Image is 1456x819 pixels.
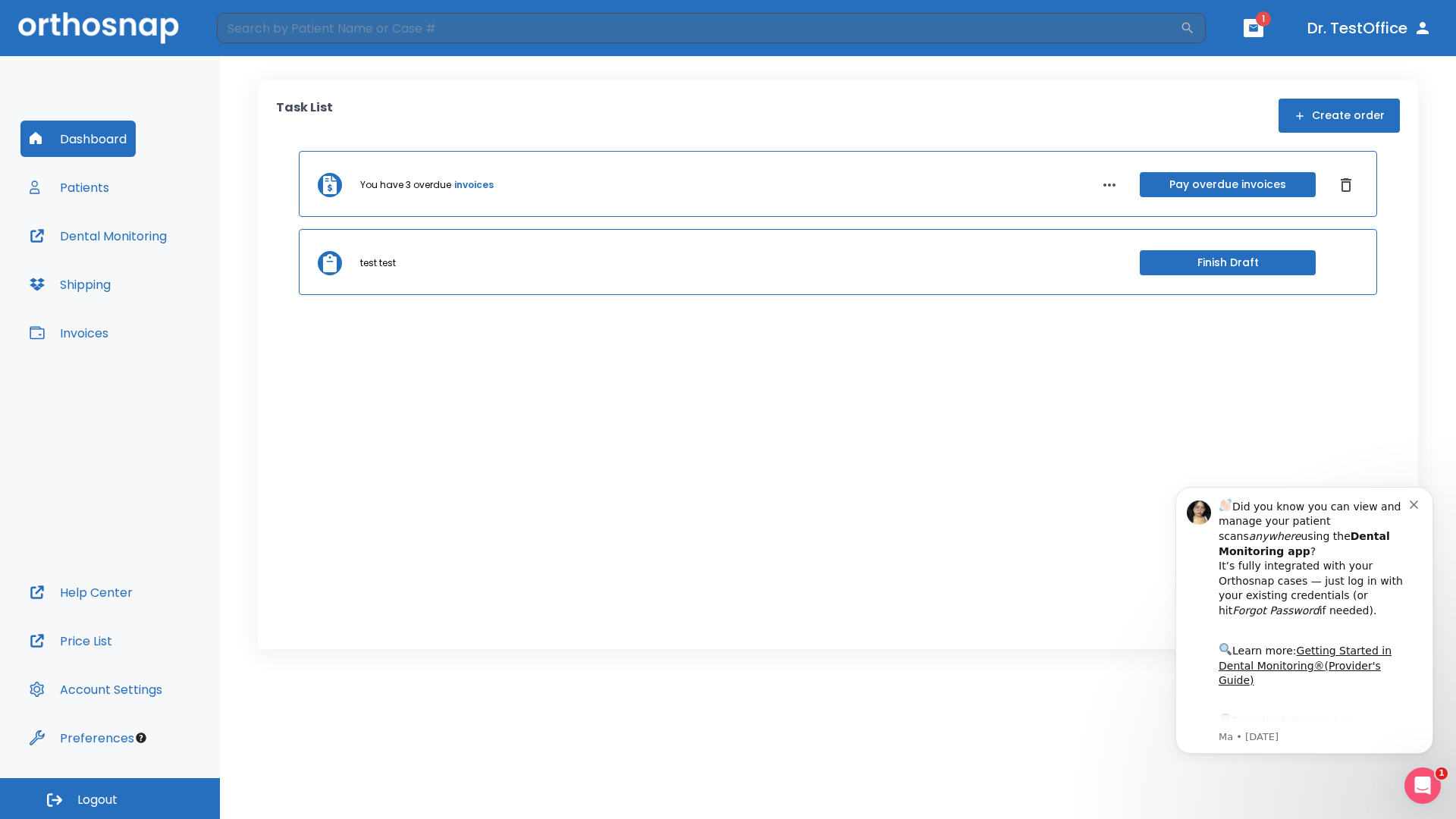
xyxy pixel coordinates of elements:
[1404,767,1441,804] iframe: Intercom live chat
[1140,250,1316,275] button: Finish Draft
[66,257,257,271] p: Message from Ma, sent 5w ago
[1436,767,1448,780] span: 1
[1279,99,1400,133] button: Create order
[66,238,257,315] div: Download the app: | ​ Let us know if you need help getting started!
[360,178,451,192] p: You have 3 overdue
[257,24,269,36] button: Dismiss notification
[18,12,179,43] img: Orthosnap
[360,256,396,270] p: test test
[66,242,201,269] a: App Store
[20,623,121,659] button: Price List
[20,574,142,610] button: Help Center
[20,266,120,303] button: Shipping
[454,178,494,192] a: invoices
[217,13,1180,43] input: Search by Patient Name or Case #
[1301,14,1438,42] button: Dr. TestOffice
[1256,11,1271,27] span: 1
[276,99,333,133] p: Task List
[1153,473,1456,763] iframe: Intercom notifications message
[20,720,143,756] button: Preferences
[1140,172,1316,197] button: Pay overdue invoices
[20,671,171,708] button: Account Settings
[20,169,118,206] button: Patients
[20,121,136,157] button: Dashboard
[20,218,176,254] button: Dental Monitoring
[1334,173,1358,197] button: Dismiss
[134,731,148,745] div: Tooltip anchor
[20,315,118,351] button: Invoices
[77,792,118,808] span: Logout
